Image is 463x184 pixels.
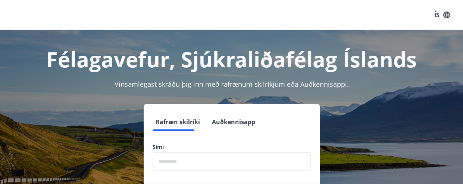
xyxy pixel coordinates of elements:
h1: Félagavefur, Sjúkraliðafélag Íslands [9,45,454,73]
button: Rafræn skilríki [153,113,203,131]
span: Vinsamlegast skráðu þig inn með rafrænum skilríkjum eða Auðkennisappi. [115,80,349,89]
button: Auðkennisapp [209,113,258,131]
button: ÍS [430,8,454,22]
label: Sími [153,143,311,151]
